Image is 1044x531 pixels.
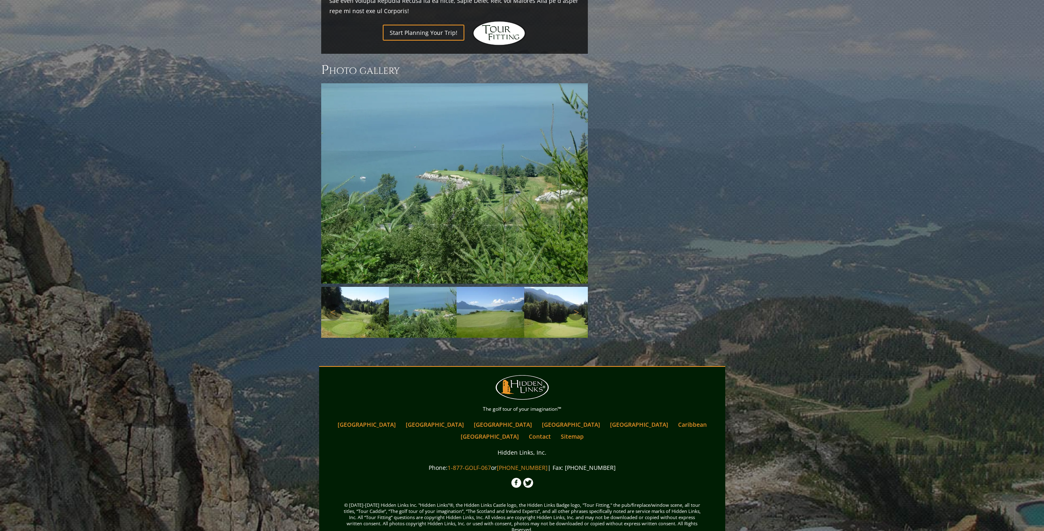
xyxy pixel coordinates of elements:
[473,21,526,46] img: Hidden Links
[557,430,588,442] a: Sitemap
[448,464,491,471] a: 1-877-GOLF-067
[511,478,521,488] img: Facebook
[334,419,400,430] a: [GEOGRAPHIC_DATA]
[325,304,342,320] a: Previous
[383,25,464,41] a: Start Planning Your Trip!
[457,430,523,442] a: [GEOGRAPHIC_DATA]
[402,419,468,430] a: [GEOGRAPHIC_DATA]
[470,419,536,430] a: [GEOGRAPHIC_DATA]
[321,62,588,78] h3: Photo Gallery
[525,430,555,442] a: Contact
[321,405,723,414] p: The golf tour of your imagination™
[567,304,584,320] a: Next
[538,419,604,430] a: [GEOGRAPHIC_DATA]
[497,464,548,471] a: [PHONE_NUMBER]
[321,462,723,473] p: Phone: or | Fax: [PHONE_NUMBER]
[674,419,711,430] a: Caribbean
[321,447,723,458] p: Hidden Links, Inc.
[606,419,672,430] a: [GEOGRAPHIC_DATA]
[523,478,533,488] img: Twitter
